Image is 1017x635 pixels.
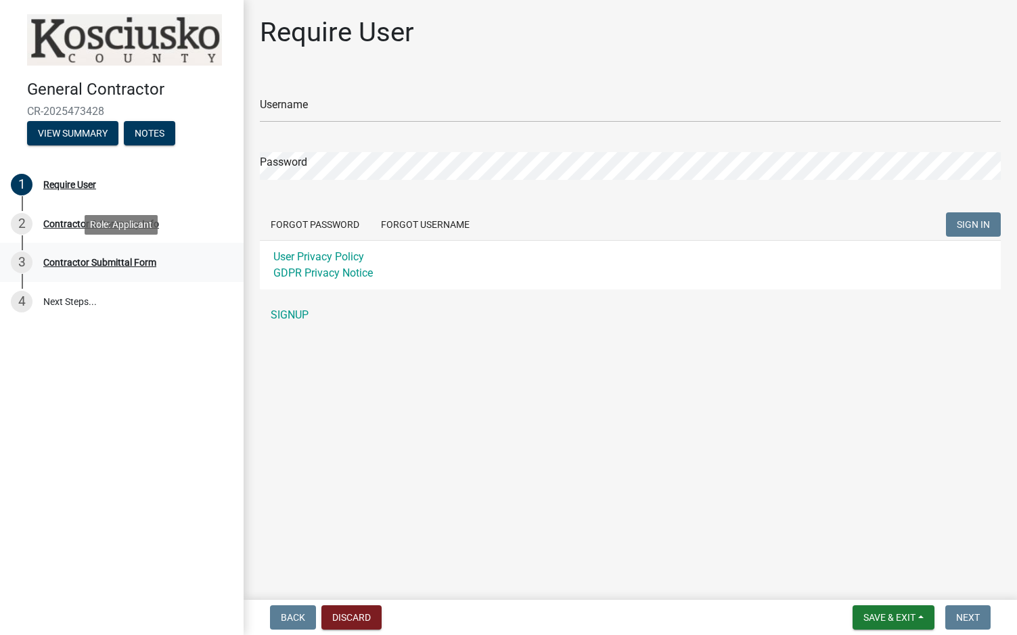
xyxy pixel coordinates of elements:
img: Kosciusko County, Indiana [27,14,222,66]
span: Back [281,612,305,623]
button: Forgot Password [260,212,370,237]
button: Save & Exit [853,605,934,630]
div: Contractor Submittal Form [43,258,156,267]
div: Contractor & Company Info [43,219,159,229]
button: SIGN IN [946,212,1001,237]
button: Notes [124,121,175,145]
a: SIGNUP [260,302,1001,329]
button: Next [945,605,991,630]
button: View Summary [27,121,118,145]
div: 2 [11,213,32,235]
wm-modal-confirm: Notes [124,128,175,139]
wm-modal-confirm: Summary [27,128,118,139]
button: Back [270,605,316,630]
div: 3 [11,252,32,273]
div: Require User [43,180,96,189]
span: CR-2025473428 [27,105,217,118]
a: GDPR Privacy Notice [273,266,373,279]
span: Save & Exit [863,612,916,623]
h4: General Contractor [27,80,233,99]
div: 4 [11,291,32,312]
button: Discard [321,605,382,630]
a: User Privacy Policy [273,250,364,263]
div: 1 [11,174,32,195]
span: SIGN IN [957,219,990,230]
span: Next [956,612,980,623]
button: Forgot Username [370,212,480,237]
h1: Require User [260,16,414,49]
div: Role: Applicant [85,215,158,235]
